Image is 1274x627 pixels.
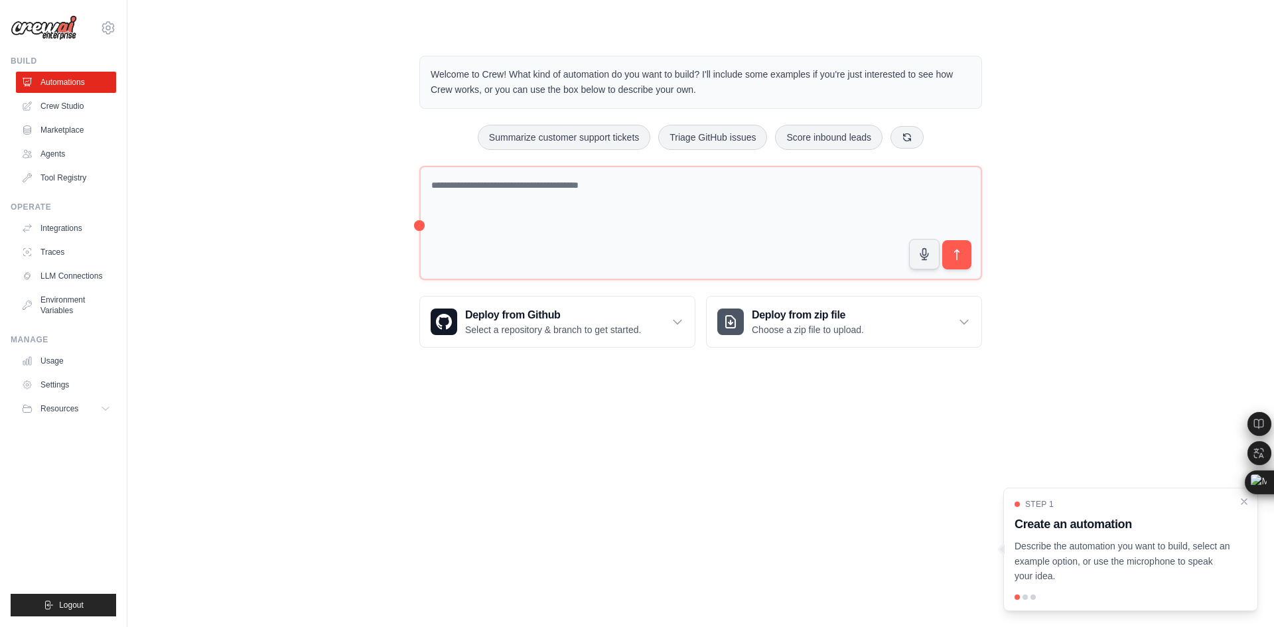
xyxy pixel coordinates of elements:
a: LLM Connections [16,265,116,287]
span: Logout [59,600,84,610]
button: Close walkthrough [1239,496,1249,507]
p: Select a repository & branch to get started. [465,323,641,336]
span: Resources [40,403,78,414]
a: Tool Registry [16,167,116,188]
button: Triage GitHub issues [658,125,767,150]
button: Summarize customer support tickets [478,125,650,150]
a: Usage [16,350,116,372]
button: Resources [16,398,116,419]
a: Integrations [16,218,116,239]
h3: Create an automation [1015,515,1231,533]
button: Logout [11,594,116,616]
a: Traces [16,242,116,263]
a: Settings [16,374,116,395]
div: Operate [11,202,116,212]
a: Automations [16,72,116,93]
a: Marketplace [16,119,116,141]
button: Score inbound leads [775,125,883,150]
div: Manage [11,334,116,345]
a: Agents [16,143,116,165]
p: Describe the automation you want to build, select an example option, or use the microphone to spe... [1015,539,1231,584]
h3: Deploy from zip file [752,307,864,323]
iframe: Chat Widget [1208,563,1274,627]
div: Build [11,56,116,66]
img: Logo [11,15,77,40]
a: Environment Variables [16,289,116,321]
h3: Deploy from Github [465,307,641,323]
p: Choose a zip file to upload. [752,323,864,336]
span: Step 1 [1025,499,1054,510]
a: Crew Studio [16,96,116,117]
p: Welcome to Crew! What kind of automation do you want to build? I'll include some examples if you'... [431,67,971,98]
